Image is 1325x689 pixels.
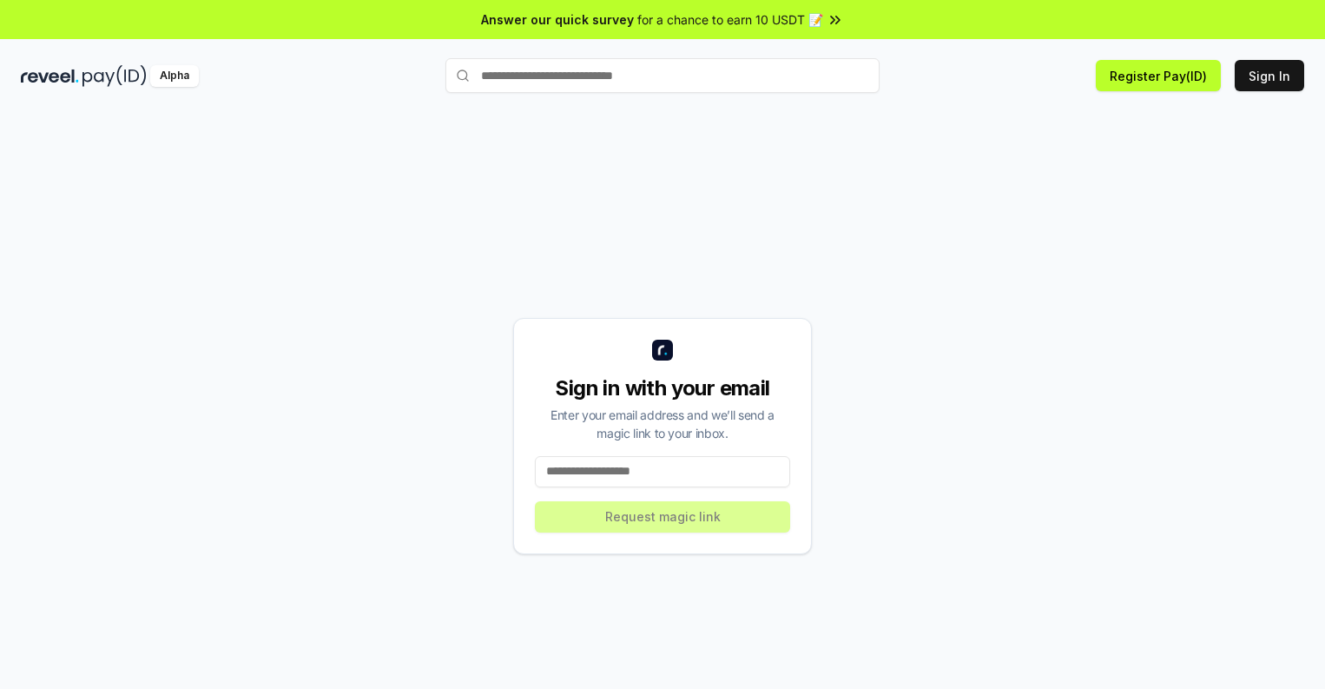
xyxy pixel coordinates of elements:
img: reveel_dark [21,65,79,87]
img: logo_small [652,340,673,361]
div: Sign in with your email [535,374,790,402]
div: Enter your email address and we’ll send a magic link to your inbox. [535,406,790,442]
button: Sign In [1235,60,1304,91]
div: Alpha [150,65,199,87]
span: Answer our quick survey [481,10,634,29]
span: for a chance to earn 10 USDT 📝 [637,10,823,29]
button: Register Pay(ID) [1096,60,1221,91]
img: pay_id [82,65,147,87]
